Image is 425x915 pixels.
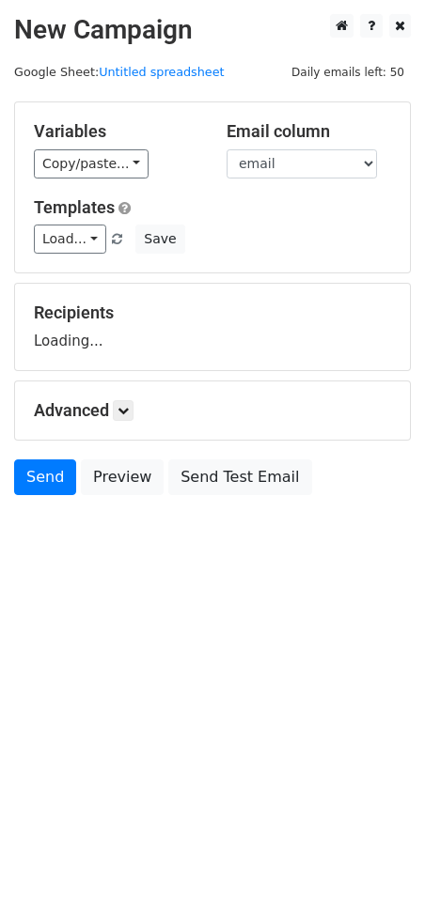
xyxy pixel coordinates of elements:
h5: Advanced [34,400,391,421]
a: Preview [81,459,164,495]
a: Daily emails left: 50 [285,65,411,79]
h2: New Campaign [14,14,411,46]
a: Copy/paste... [34,149,149,178]
a: Untitled spreadsheet [99,65,224,79]
h5: Variables [34,121,198,142]
a: Send [14,459,76,495]
a: Send Test Email [168,459,311,495]
small: Google Sheet: [14,65,225,79]
h5: Recipients [34,302,391,323]
h5: Email column [227,121,391,142]
span: Daily emails left: 50 [285,62,411,83]
a: Templates [34,197,115,217]
button: Save [135,225,184,254]
a: Load... [34,225,106,254]
div: Loading... [34,302,391,351]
